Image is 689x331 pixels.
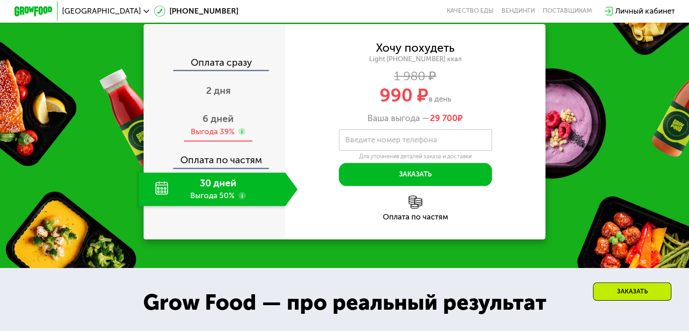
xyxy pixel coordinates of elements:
[285,213,546,221] div: Оплата по частям
[145,146,285,168] div: Оплата по частям
[501,7,535,15] a: Вендинги
[145,58,285,70] div: Оплата сразу
[202,113,234,124] span: 6 дней
[409,195,422,209] img: l6xcnZfty9opOoJh.png
[430,113,458,123] span: 29 700
[376,43,454,53] div: Хочу похудеть
[285,113,546,123] div: Ваша выгода —
[615,5,675,17] div: Личный кабинет
[429,94,451,103] span: в день
[206,85,231,96] span: 2 дня
[593,282,671,301] div: Заказать
[339,153,492,160] div: Для уточнения деталей заказа и доставки
[430,113,463,123] span: ₽
[190,127,234,137] div: Выгода 39%
[62,7,141,15] span: [GEOGRAPHIC_DATA]
[285,71,546,81] div: 1 980 ₽
[345,137,437,143] label: Введите номер телефона
[154,5,238,17] a: [PHONE_NUMBER]
[339,163,492,186] button: Заказать
[380,84,429,106] span: 990 ₽
[543,7,592,15] div: поставщикам
[285,55,546,63] div: Light [PHONE_NUMBER] ккал
[447,7,494,15] a: Качество еды
[127,286,562,319] div: Grow Food — про реальный результат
